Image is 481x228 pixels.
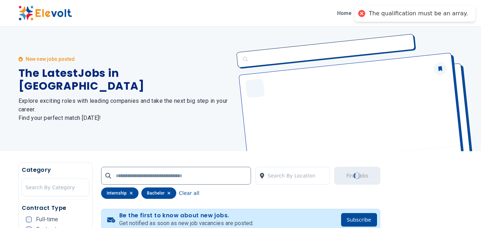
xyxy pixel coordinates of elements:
div: internship [101,187,138,199]
button: Clear all [179,187,199,199]
h5: Contract Type [22,204,89,212]
div: Loading... [352,171,362,181]
p: Get notified as soon as new job vacancies are posted. [119,219,253,228]
iframe: Chat Widget [445,194,481,228]
h1: The Latest Jobs in [GEOGRAPHIC_DATA] [19,67,232,92]
div: The qualification must be an array. [369,10,468,17]
a: Find Jobs [354,7,383,19]
input: Full-time [26,217,32,222]
button: Subscribe [341,213,377,227]
h5: Category [22,166,89,174]
img: Elevolt [19,6,72,21]
div: bachelor [141,187,176,199]
span: Full-time [36,217,58,222]
p: New new jobs posted [26,55,75,63]
a: Home [334,7,354,19]
h2: Explore exciting roles with leading companies and take the next big step in your career. Find you... [19,97,232,122]
button: Find JobsLoading... [334,167,380,185]
h4: Be the first to know about new jobs. [119,212,253,219]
